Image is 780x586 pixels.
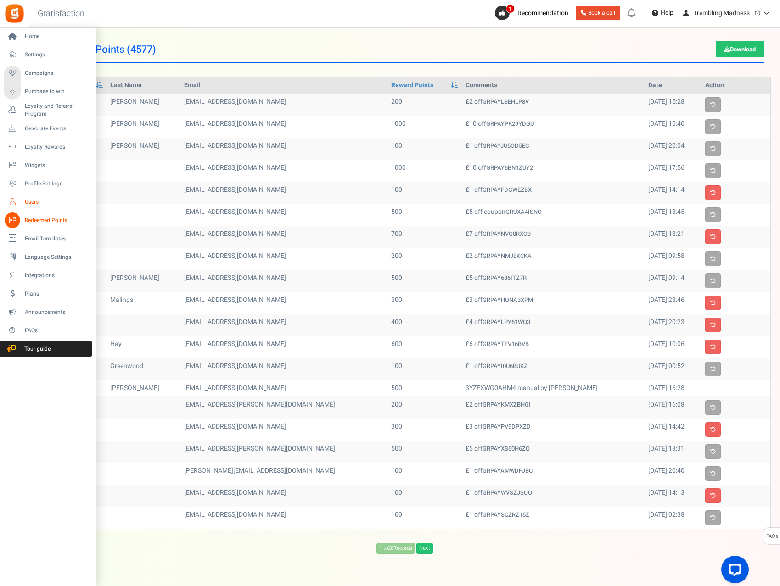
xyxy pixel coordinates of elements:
[576,6,620,20] a: Book a call
[4,286,92,301] a: Plans
[486,119,534,128] strong: GRPAYPK29YDGU
[710,471,716,476] i: User already used the coupon
[4,249,92,265] a: Language Settings
[387,396,462,419] td: 200
[710,190,716,195] i: Delete coupon and restore points
[107,292,180,314] td: Malings
[387,226,462,248] td: 700
[107,358,180,380] td: Greenwood
[462,380,645,396] td: 3YZEXWG0AHM4 manual by [PERSON_NAME]
[462,292,645,314] td: £3 off
[25,198,89,206] span: Users
[701,77,770,94] th: Action
[462,77,645,94] th: Comments
[4,304,92,320] a: Announcements
[387,160,462,182] td: 1000
[387,485,462,507] td: 100
[25,217,89,224] span: Redeemed Points
[462,226,645,248] td: £7 off
[25,290,89,298] span: Plans
[710,168,716,173] i: User already used the coupon
[180,380,387,396] td: [EMAIL_ADDRESS][DOMAIN_NAME]
[462,182,645,204] td: £1 off
[387,463,462,485] td: 100
[387,116,462,138] td: 1000
[25,253,89,261] span: Language Settings
[45,45,156,55] span: Redeemed Points ( )
[4,139,92,155] a: Loyalty Rewards
[645,441,701,463] td: [DATE] 13:31
[387,441,462,463] td: 500
[387,314,462,336] td: 400
[462,336,645,358] td: £6 off
[25,69,89,77] span: Campaigns
[387,380,462,396] td: 500
[387,358,462,380] td: 100
[462,463,645,485] td: £1 off
[693,8,761,18] span: Trembling Madness Ltd
[4,29,92,45] a: Home
[645,226,701,248] td: [DATE] 13:21
[180,204,387,226] td: [EMAIL_ADDRESS][DOMAIN_NAME]
[180,248,387,270] td: [EMAIL_ADDRESS][DOMAIN_NAME]
[25,180,89,188] span: Profile Settings
[4,102,92,118] a: Loyalty and Referral Program
[645,160,701,182] td: [DATE] 17:56
[710,366,716,372] i: User already used the coupon
[25,125,89,133] span: Celebrate Events
[710,278,716,284] i: User already used the coupon
[25,327,89,335] span: FAQs
[391,81,433,90] a: Reward Points
[387,336,462,358] td: 600
[658,8,673,17] span: Help
[4,231,92,246] a: Email Templates
[483,400,531,409] strong: GRPAYKMXZBHGI
[107,116,180,138] td: [PERSON_NAME]
[4,194,92,210] a: Users
[645,396,701,419] td: [DATE] 16:08
[483,488,532,497] strong: GRPAYWVSZJSOO
[462,314,645,336] td: £4 off
[180,138,387,160] td: [EMAIL_ADDRESS][DOMAIN_NAME]
[387,204,462,226] td: 500
[180,226,387,248] td: [EMAIL_ADDRESS][DOMAIN_NAME]
[645,419,701,441] td: [DATE] 14:42
[180,485,387,507] td: [EMAIL_ADDRESS][DOMAIN_NAME]
[4,66,92,81] a: Campaigns
[180,77,387,94] th: Email
[483,510,529,519] strong: GRPAYSCZRZ15Z
[483,296,533,304] strong: GRPAYHONA3XPM
[710,344,716,350] i: Delete coupon and restore points
[387,94,462,116] td: 200
[4,47,92,63] a: Settings
[130,42,152,57] span: 4577
[710,449,716,454] i: User already used the coupon
[387,292,462,314] td: 300
[483,362,527,370] strong: GRPAYI0U6BUKZ
[28,5,95,23] h3: Gratisfaction
[645,358,701,380] td: [DATE] 00:52
[4,84,92,100] a: Purchase to win
[4,345,68,353] span: Tour guide
[107,380,180,396] td: [PERSON_NAME]
[483,251,532,260] strong: GRPAYNMJEKCKA
[483,340,529,348] strong: GRPAYTFV16BVB
[180,419,387,441] td: [EMAIL_ADDRESS][DOMAIN_NAME]
[517,8,568,18] span: Recommendation
[645,116,701,138] td: [DATE] 10:40
[710,102,716,107] i: User already used the coupon
[645,204,701,226] td: [DATE] 13:45
[180,292,387,314] td: [EMAIL_ADDRESS][DOMAIN_NAME]
[387,419,462,441] td: 300
[710,493,716,498] i: Delete coupon and restore points
[4,157,92,173] a: Widgets
[710,234,716,240] i: Delete coupon and restore points
[462,116,645,138] td: £10 off
[107,138,180,160] td: [PERSON_NAME]
[483,185,532,194] strong: GRPAYFDGWEZBX
[462,441,645,463] td: £5 off
[710,322,716,328] i: Delete coupon and restore points
[180,358,387,380] td: [EMAIL_ADDRESS][DOMAIN_NAME]
[25,33,89,40] span: Home
[25,162,89,169] span: Widgets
